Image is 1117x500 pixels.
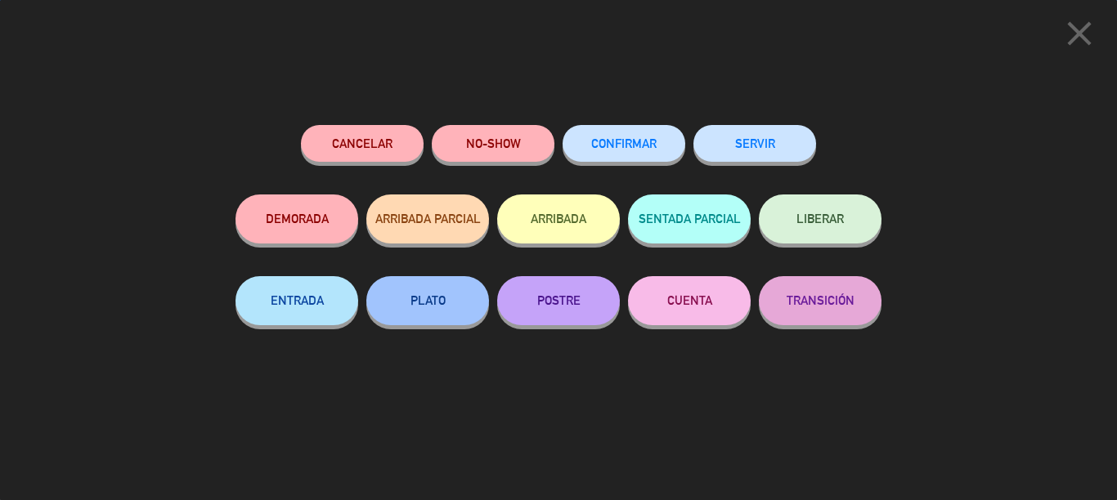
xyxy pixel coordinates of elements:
[563,125,685,162] button: CONFIRMAR
[591,136,657,150] span: CONFIRMAR
[628,194,751,243] button: SENTADA PARCIAL
[759,276,881,325] button: TRANSICIÓN
[759,194,881,243] button: LIBERAR
[1054,12,1105,60] button: close
[236,276,358,325] button: ENTRADA
[796,212,844,225] span: LIBERAR
[375,212,481,225] span: ARRIBADA PARCIAL
[432,125,554,162] button: NO-SHOW
[497,194,620,243] button: ARRIBADA
[693,125,816,162] button: SERVIR
[628,276,751,325] button: CUENTA
[366,276,489,325] button: PLATO
[301,125,424,162] button: Cancelar
[366,194,489,243] button: ARRIBADA PARCIAL
[236,194,358,243] button: DEMORADA
[497,276,620,325] button: POSTRE
[1059,13,1100,54] i: close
